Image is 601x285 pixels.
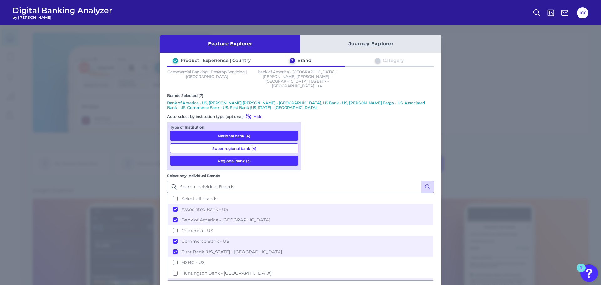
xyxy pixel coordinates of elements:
[168,215,433,225] button: Bank of America - [GEOGRAPHIC_DATA]
[580,264,598,282] button: Open Resource Center, 1 new notification
[244,113,262,120] button: Hide
[383,58,404,63] div: Category
[168,257,433,268] button: HSBC - US
[182,206,228,212] span: Associated Bank - US
[257,69,337,88] p: Bank of America - [GEOGRAPHIC_DATA] | [PERSON_NAME] [PERSON_NAME] - [GEOGRAPHIC_DATA] | US Bank -...
[181,58,251,63] div: Product | Experience | Country
[13,15,112,20] span: by [PERSON_NAME]
[182,228,213,233] span: Comerica - US
[168,225,433,236] button: Comerica - US
[580,268,583,276] div: 1
[170,125,298,130] div: Type of Institution
[182,196,217,201] span: Select all brands
[182,238,229,244] span: Commerce Bank - US
[168,236,433,247] button: Commerce Bank - US
[160,35,300,53] button: Feature Explorer
[167,69,247,88] p: Commercial Banking | Desktop Servicing | [GEOGRAPHIC_DATA]
[182,270,272,276] span: Huntington Bank - [GEOGRAPHIC_DATA]
[167,181,434,193] input: Search Individual Brands
[375,58,380,63] div: 3
[297,58,311,63] div: Brand
[577,7,588,18] button: KK
[167,173,220,178] label: Select any Individual Brands
[13,6,112,15] span: Digital Banking Analyzer
[182,217,270,223] span: Bank of America - [GEOGRAPHIC_DATA]
[168,193,433,204] button: Select all brands
[167,113,301,120] div: Auto-select by institution type (optional)
[182,249,282,255] span: First Bank [US_STATE] - [GEOGRAPHIC_DATA]
[170,156,298,166] button: Regional bank (3)
[168,247,433,257] button: First Bank [US_STATE] - [GEOGRAPHIC_DATA]
[182,260,205,265] span: HSBC - US
[168,204,433,215] button: Associated Bank - US
[168,268,433,278] button: Huntington Bank - [GEOGRAPHIC_DATA]
[167,100,434,110] p: Bank of America - US, [PERSON_NAME] [PERSON_NAME] - [GEOGRAPHIC_DATA], US Bank - US, [PERSON_NAME...
[167,93,434,98] div: Brands Selected (7)
[300,35,441,53] button: Journey Explorer
[290,58,295,63] div: 2
[170,131,298,141] button: National bank (4)
[170,143,298,153] button: Super regional bank (4)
